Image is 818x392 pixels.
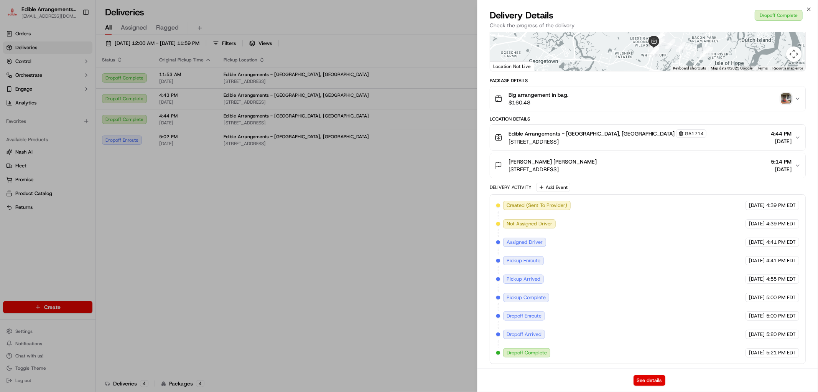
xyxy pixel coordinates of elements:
span: [DATE] [749,257,765,264]
a: Open this area in Google Maps (opens a new window) [492,61,517,71]
span: 5:14 PM [771,158,792,165]
div: Start new chat [26,73,126,81]
button: Add Event [536,183,570,192]
span: 4:44 PM [771,130,792,137]
div: 4 [665,39,675,49]
div: Location Details [490,116,806,122]
span: [DATE] [771,165,792,173]
p: Check the progress of the delivery [490,22,806,29]
button: See details [634,375,665,386]
span: [DATE] [749,349,765,356]
div: 10 [649,47,659,57]
span: 4:41 PM EDT [766,257,796,264]
button: [PERSON_NAME] [PERSON_NAME][STREET_ADDRESS]5:14 PM[DATE] [490,153,805,178]
span: Pickup Enroute [507,257,540,264]
span: $160.48 [509,99,568,106]
span: Map data ©2025 Google [711,66,752,70]
div: We're available if you need us! [26,81,97,87]
span: Delivery Details [490,9,553,22]
div: 3 [676,42,686,52]
span: Created (Sent To Provider) [507,202,567,209]
span: Knowledge Base [15,111,59,119]
button: Keyboard shortcuts [673,66,706,71]
span: 5:00 PM EDT [766,294,796,301]
p: Welcome 👋 [8,31,140,43]
span: Pickup Complete [507,294,546,301]
span: Assigned Driver [507,239,543,246]
span: Dropoff Complete [507,349,547,356]
span: [STREET_ADDRESS] [509,165,597,173]
a: Terms (opens in new tab) [757,66,768,70]
div: 11 [650,35,660,45]
span: 5:21 PM EDT [766,349,796,356]
span: [DATE] [749,331,765,338]
div: Package Details [490,78,806,84]
button: Big arrangement in bag.$160.48photo_proof_of_delivery image [490,86,805,111]
span: Pylon [76,130,93,136]
span: [DATE] [771,137,792,145]
span: 4:39 PM EDT [766,220,796,227]
div: Location Not Live [490,61,534,71]
div: 12 [658,29,668,39]
div: 1 [703,47,713,57]
img: Google [492,61,517,71]
div: 💻 [65,112,71,118]
span: 4:39 PM EDT [766,202,796,209]
span: [DATE] [749,276,765,283]
div: 6 [651,35,661,45]
a: 📗Knowledge Base [5,108,62,122]
a: 💻API Documentation [62,108,126,122]
span: 4:41 PM EDT [766,239,796,246]
span: [STREET_ADDRESS] [509,138,706,146]
span: [DATE] [749,239,765,246]
span: Pickup Arrived [507,276,540,283]
span: [DATE] [749,313,765,319]
span: Edible Arrangements - [GEOGRAPHIC_DATA], [GEOGRAPHIC_DATA] [509,130,675,137]
span: 4:55 PM EDT [766,276,796,283]
a: Report a map error [772,66,803,70]
span: Dropoff Arrived [507,331,541,338]
button: Map camera controls [786,46,802,62]
span: 5:20 PM EDT [766,331,796,338]
div: 📗 [8,112,14,118]
img: 1736555255976-a54dd68f-1ca7-489b-9aae-adbdc363a1c4 [8,73,21,87]
img: photo_proof_of_delivery image [781,93,792,104]
span: Not Assigned Driver [507,220,552,227]
div: Delivery Activity [490,184,532,190]
span: [DATE] [749,202,765,209]
span: API Documentation [72,111,123,119]
span: 5:00 PM EDT [766,313,796,319]
span: [DATE] [749,220,765,227]
button: Start new chat [130,76,140,85]
span: Dropoff Enroute [507,313,541,319]
span: [DATE] [749,294,765,301]
button: Edible Arrangements - [GEOGRAPHIC_DATA], [GEOGRAPHIC_DATA]GA1714[STREET_ADDRESS]4:44 PM[DATE] [490,125,805,150]
img: Nash [8,8,23,23]
span: Big arrangement in bag. [509,91,568,99]
span: [PERSON_NAME] [PERSON_NAME] [509,158,597,165]
div: 2 [700,47,710,57]
a: Powered byPylon [54,130,93,136]
input: Got a question? Start typing here... [20,50,138,58]
span: GA1714 [685,131,704,137]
